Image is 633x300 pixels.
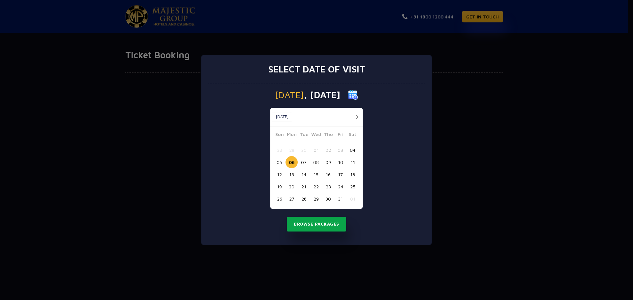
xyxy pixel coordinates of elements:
[275,90,304,99] span: [DATE]
[273,168,286,180] button: 12
[286,131,298,140] span: Mon
[304,90,340,99] span: , [DATE]
[334,131,347,140] span: Fri
[347,180,359,193] button: 25
[334,168,347,180] button: 17
[298,131,310,140] span: Tue
[286,180,298,193] button: 20
[287,217,346,232] button: Browse Packages
[310,131,322,140] span: Wed
[310,168,322,180] button: 15
[322,180,334,193] button: 23
[347,156,359,168] button: 11
[298,144,310,156] button: 30
[298,180,310,193] button: 21
[272,112,292,122] button: [DATE]
[334,180,347,193] button: 24
[348,90,358,100] img: calender icon
[347,168,359,180] button: 18
[310,156,322,168] button: 08
[273,131,286,140] span: Sun
[334,156,347,168] button: 10
[298,156,310,168] button: 07
[298,193,310,205] button: 28
[286,156,298,168] button: 06
[322,156,334,168] button: 09
[273,144,286,156] button: 28
[286,193,298,205] button: 27
[322,193,334,205] button: 30
[334,144,347,156] button: 03
[347,131,359,140] span: Sat
[286,144,298,156] button: 29
[298,168,310,180] button: 14
[322,131,334,140] span: Thu
[268,64,365,75] h3: Select date of visit
[310,180,322,193] button: 22
[347,193,359,205] button: 01
[310,144,322,156] button: 01
[286,168,298,180] button: 13
[322,144,334,156] button: 02
[334,193,347,205] button: 31
[347,144,359,156] button: 04
[273,156,286,168] button: 05
[273,193,286,205] button: 26
[273,180,286,193] button: 19
[322,168,334,180] button: 16
[310,193,322,205] button: 29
